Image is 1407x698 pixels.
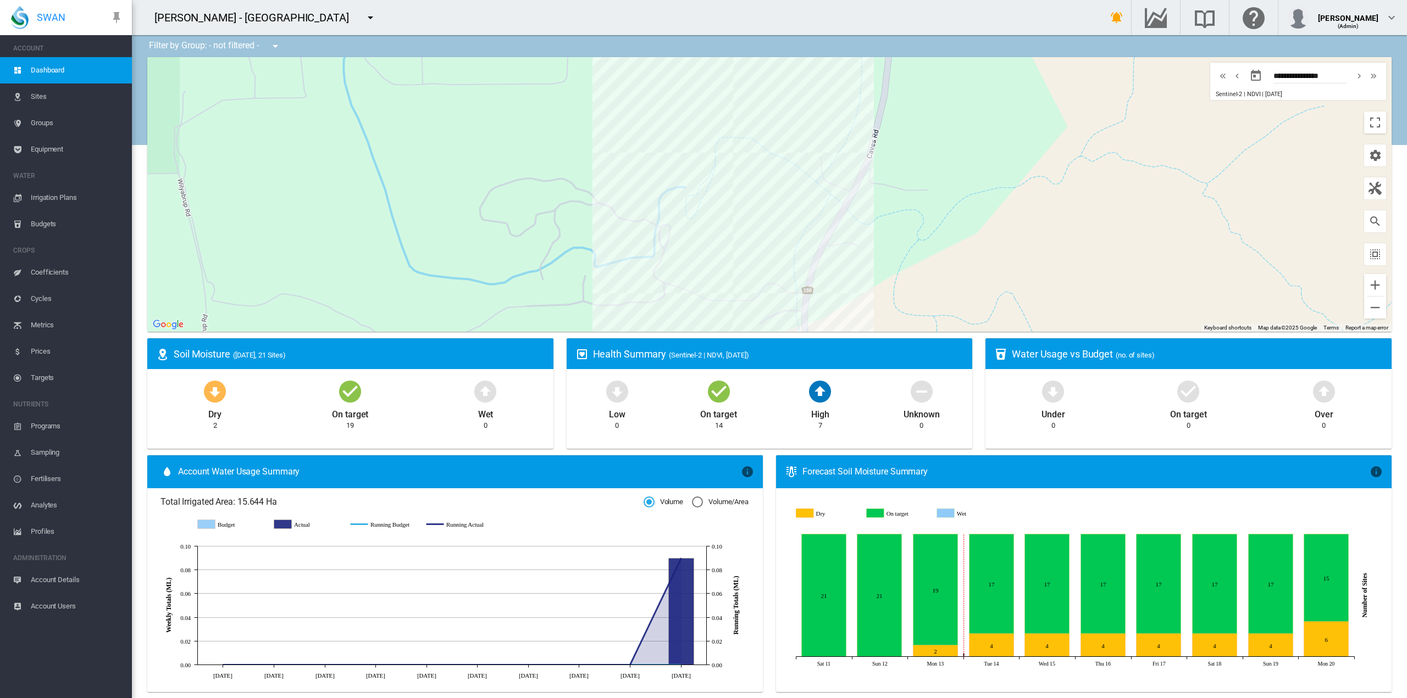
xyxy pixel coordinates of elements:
[180,662,191,668] tspan: 0.00
[669,351,749,359] span: (Sentinel-2 | NDVI, [DATE])
[1039,661,1055,667] tspan: Wed 15
[160,465,174,478] md-icon: icon-water
[1385,11,1398,24] md-icon: icon-chevron-down
[1012,347,1383,361] div: Water Usage vs Budget
[909,378,935,404] md-icon: icon-minus-circle
[174,347,545,361] div: Soil Moisture
[672,672,691,678] tspan: [DATE]
[575,348,589,361] md-icon: icon-heart-box-outline
[1110,11,1123,24] md-icon: icon-bell-ring
[1217,69,1229,82] md-icon: icon-chevron-double-left
[202,378,228,404] md-icon: icon-arrow-down-bold-circle
[31,365,123,391] span: Targets
[526,662,530,667] circle: Running Actual 22 Sept 0
[706,378,732,404] md-icon: icon-checkbox-marked-circle
[1369,149,1382,162] md-icon: icon-cog
[484,421,488,431] div: 0
[1364,144,1386,166] button: icon-cog
[1258,325,1317,331] span: Map data ©2025 Google
[700,404,736,421] div: On target
[180,567,191,573] tspan: 0.08
[1106,7,1128,29] button: icon-bell-ring
[867,509,930,518] g: On target
[11,6,29,29] img: SWAN-Landscape-Logo-Colour-drop.png
[796,509,859,518] g: Dry
[1081,634,1126,657] g: Dry Oct 16, 2025 4
[13,395,123,413] span: NUTRIENTS
[31,593,123,619] span: Account Users
[1364,243,1386,265] button: icon-select-all
[1364,297,1386,319] button: Zoom out
[180,590,191,597] tspan: 0.06
[644,497,683,507] md-radio-button: Volume
[604,378,630,404] md-icon: icon-arrow-down-bold-circle
[160,496,644,508] span: Total Irrigated Area: 15.644 Ha
[712,567,722,573] tspan: 0.08
[332,404,368,421] div: On target
[807,378,833,404] md-icon: icon-arrow-up-bold-circle
[872,661,888,667] tspan: Sun 12
[1193,534,1237,634] g: On target Oct 18, 2025 17
[1025,634,1070,657] g: Dry Oct 15, 2025 4
[679,662,683,667] circle: Running Budget 13 Oct 0
[1216,91,1260,98] span: Sentinel-2 | NDVI
[213,672,232,678] tspan: [DATE]
[13,167,123,185] span: WATER
[1263,661,1278,667] tspan: Sun 19
[692,497,749,507] md-radio-button: Volume/Area
[938,509,1001,518] g: Wet
[1143,11,1169,24] md-icon: Go to the Data Hub
[198,520,263,529] g: Budget
[519,672,538,678] tspan: [DATE]
[373,662,378,667] circle: Running Actual 1 Sept 0
[1352,69,1366,82] button: icon-chevron-right
[272,662,276,667] circle: Running Actual 18 Aug 0
[732,576,740,634] tspan: Running Totals (ML)
[1364,210,1386,232] button: icon-magnify
[417,672,436,678] tspan: [DATE]
[208,404,221,421] div: Dry
[1240,11,1267,24] md-icon: Click here for help
[1208,661,1222,667] tspan: Sat 18
[1042,404,1065,421] div: Under
[233,351,286,359] span: ([DATE], 21 Sites)
[1025,534,1070,634] g: On target Oct 15, 2025 17
[346,421,354,431] div: 19
[811,404,829,421] div: High
[31,286,123,312] span: Cycles
[857,534,902,657] g: On target Oct 12, 2025 21
[1304,622,1349,657] g: Dry Oct 20, 2025 6
[31,413,123,439] span: Programs
[337,378,363,404] md-icon: icon-checkbox-marked-circle
[1311,378,1337,404] md-icon: icon-arrow-up-bold-circle
[970,534,1014,634] g: On target Oct 14, 2025 17
[13,242,123,259] span: CROPS
[1353,69,1365,82] md-icon: icon-chevron-right
[315,672,335,678] tspan: [DATE]
[1318,8,1378,19] div: [PERSON_NAME]
[31,110,123,136] span: Groups
[1364,111,1386,133] button: Toggle fullscreen view
[1187,421,1190,431] div: 0
[351,520,416,529] g: Running Budget
[31,83,123,110] span: Sites
[180,543,191,550] tspan: 0.10
[1369,248,1382,261] md-icon: icon-select-all
[1192,11,1218,24] md-icon: Search the knowledge base
[785,465,798,478] md-icon: icon-thermometer-lines
[426,520,492,529] g: Running Actual
[468,672,487,678] tspan: [DATE]
[31,185,123,211] span: Irrigation Plans
[1204,324,1251,332] button: Keyboard shortcuts
[919,421,923,431] div: 0
[472,378,498,404] md-icon: icon-arrow-up-bold-circle
[359,7,381,29] button: icon-menu-down
[1040,378,1066,404] md-icon: icon-arrow-down-bold-circle
[1338,23,1359,29] span: (Admin)
[1370,465,1383,478] md-icon: icon-information
[213,421,217,431] div: 2
[31,211,123,237] span: Budgets
[323,662,327,667] circle: Running Actual 25 Aug 0
[264,35,286,57] button: icon-menu-down
[802,534,846,657] g: On target Oct 11, 2025 21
